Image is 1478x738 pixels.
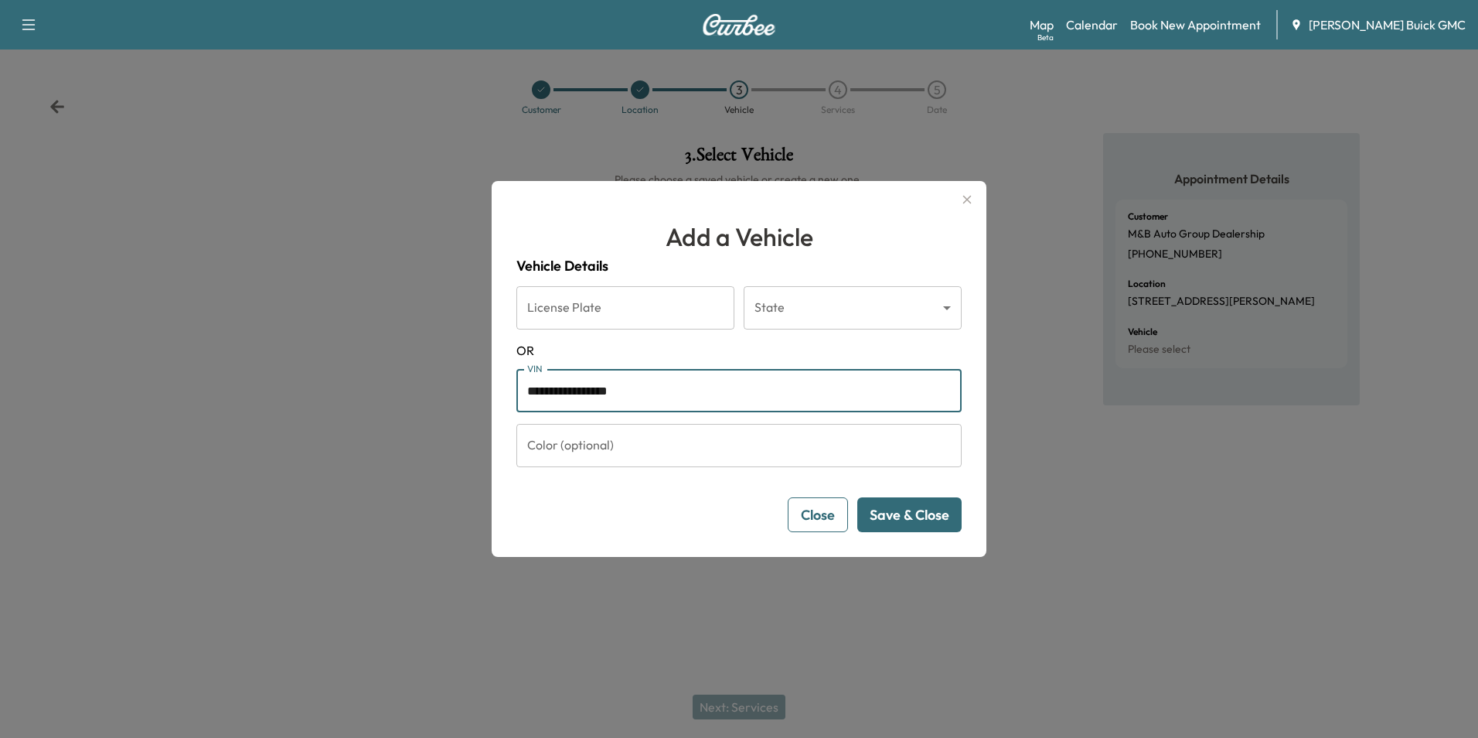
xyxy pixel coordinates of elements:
h4: Vehicle Details [516,255,962,277]
a: Book New Appointment [1130,15,1261,34]
a: MapBeta [1030,15,1054,34]
div: Beta [1037,32,1054,43]
button: Close [788,497,848,532]
h1: Add a Vehicle [516,218,962,255]
img: Curbee Logo [702,14,776,36]
button: Save & Close [857,497,962,532]
a: Calendar [1066,15,1118,34]
label: VIN [527,362,543,375]
span: OR [516,341,962,360]
span: [PERSON_NAME] Buick GMC [1309,15,1466,34]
